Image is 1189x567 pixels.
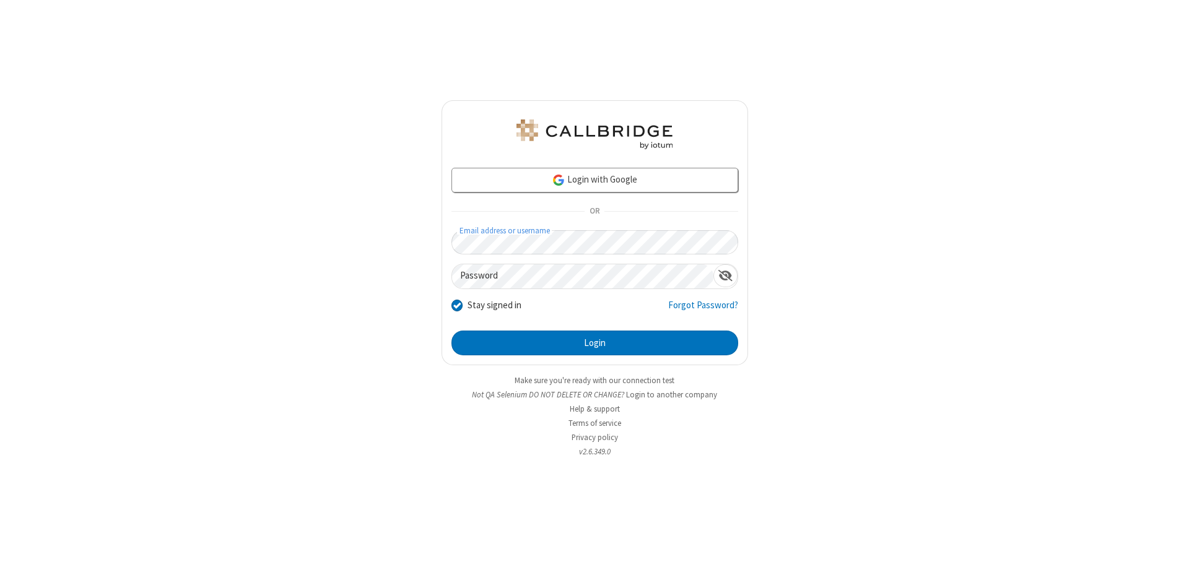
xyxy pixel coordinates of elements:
button: Login to another company [626,389,717,400]
a: Make sure you're ready with our connection test [515,375,674,386]
a: Privacy policy [572,432,618,443]
img: google-icon.png [552,173,565,187]
a: Forgot Password? [668,298,738,322]
input: Email address or username [451,230,738,254]
label: Stay signed in [468,298,521,313]
button: Login [451,331,738,355]
img: QA Selenium DO NOT DELETE OR CHANGE [514,119,675,149]
a: Help & support [570,404,620,414]
li: v2.6.349.0 [442,446,748,457]
li: Not QA Selenium DO NOT DELETE OR CHANGE? [442,389,748,400]
div: Show password [713,264,738,287]
input: Password [452,264,713,288]
a: Login with Google [451,168,738,193]
a: Terms of service [568,418,621,428]
span: OR [585,203,604,220]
